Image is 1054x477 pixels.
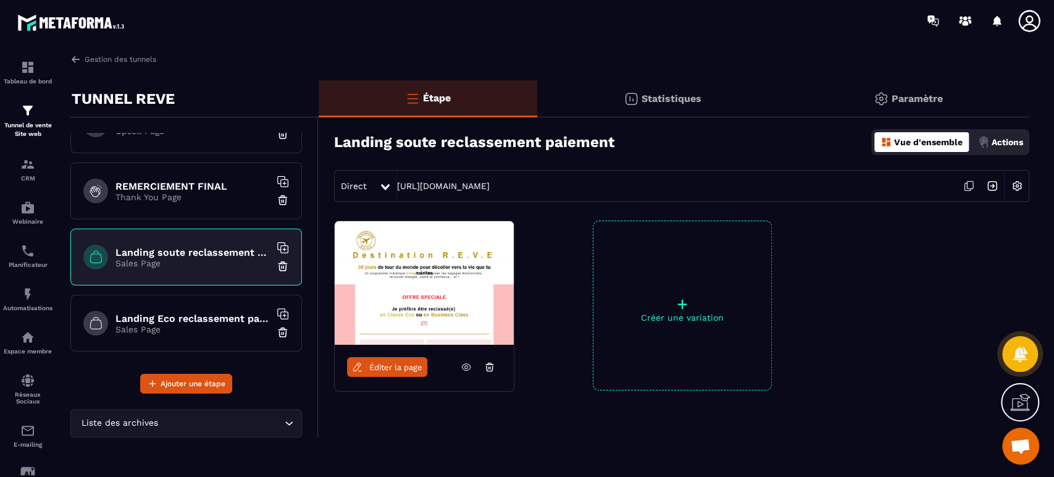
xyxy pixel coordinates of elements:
p: Automatisations [3,305,52,311]
a: [URL][DOMAIN_NAME] [397,181,490,191]
div: Search for option [70,409,302,437]
p: Planificateur [3,261,52,268]
span: Liste des archives [78,416,161,430]
p: Vue d'ensemble [894,137,963,147]
span: Direct [341,181,367,191]
img: scheduler [20,243,35,258]
img: automations [20,287,35,302]
img: dashboard-orange.40269519.svg [880,137,892,148]
p: TUNNEL REVE [72,87,175,111]
img: social-network [20,373,35,388]
a: formationformationCRM [3,148,52,191]
a: automationsautomationsAutomatisations [3,277,52,321]
a: automationsautomationsWebinaire [3,191,52,234]
p: CRM [3,175,52,182]
img: automations [20,200,35,215]
img: trash [277,128,289,140]
p: Upsell Page [115,126,270,136]
p: Sales Page [115,324,270,334]
img: automations [20,330,35,345]
p: Sales Page [115,258,270,268]
p: Réseaux Sociaux [3,391,52,405]
img: bars-o.4a397970.svg [405,91,420,106]
p: Tunnel de vente Site web [3,121,52,138]
img: formation [20,157,35,172]
a: Éditer la page [347,357,427,377]
button: Ajouter une étape [140,374,232,394]
h6: Landing soute reclassement paiement [115,247,270,258]
h6: Landing Eco reclassement paiement [115,313,270,324]
img: trash [277,260,289,272]
p: Statistiques [642,93,701,104]
img: email [20,423,35,438]
p: Espace membre [3,348,52,355]
img: arrow [70,54,82,65]
img: trash [277,194,289,206]
img: setting-w.858f3a88.svg [1005,174,1029,198]
a: social-networksocial-networkRéseaux Sociaux [3,364,52,414]
img: actions.d6e523a2.png [978,137,989,148]
img: formation [20,60,35,75]
img: setting-gr.5f69749f.svg [874,91,889,106]
a: formationformationTunnel de vente Site web [3,94,52,148]
img: arrow-next.bcc2205e.svg [981,174,1004,198]
p: Webinaire [3,218,52,225]
input: Search for option [161,416,282,430]
a: formationformationTableau de bord [3,51,52,94]
p: Paramètre [892,93,943,104]
a: emailemailE-mailing [3,414,52,457]
img: stats.20deebd0.svg [624,91,638,106]
a: Gestion des tunnels [70,54,156,65]
img: formation [20,103,35,118]
div: Ouvrir le chat [1002,428,1039,465]
a: schedulerschedulerPlanificateur [3,234,52,277]
p: Tableau de bord [3,78,52,85]
p: + [593,295,771,313]
p: Créer une variation [593,313,771,323]
span: Éditer la page [369,363,422,372]
h6: REMERCIEMENT FINAL [115,180,270,192]
p: E-mailing [3,441,52,448]
span: Ajouter une étape [161,378,225,390]
p: Étape [423,92,451,104]
p: Thank You Page [115,192,270,202]
img: trash [277,326,289,339]
img: logo [17,11,128,34]
a: automationsautomationsEspace membre [3,321,52,364]
p: Actions [992,137,1023,147]
h3: Landing soute reclassement paiement [334,133,614,151]
img: image [335,221,514,345]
